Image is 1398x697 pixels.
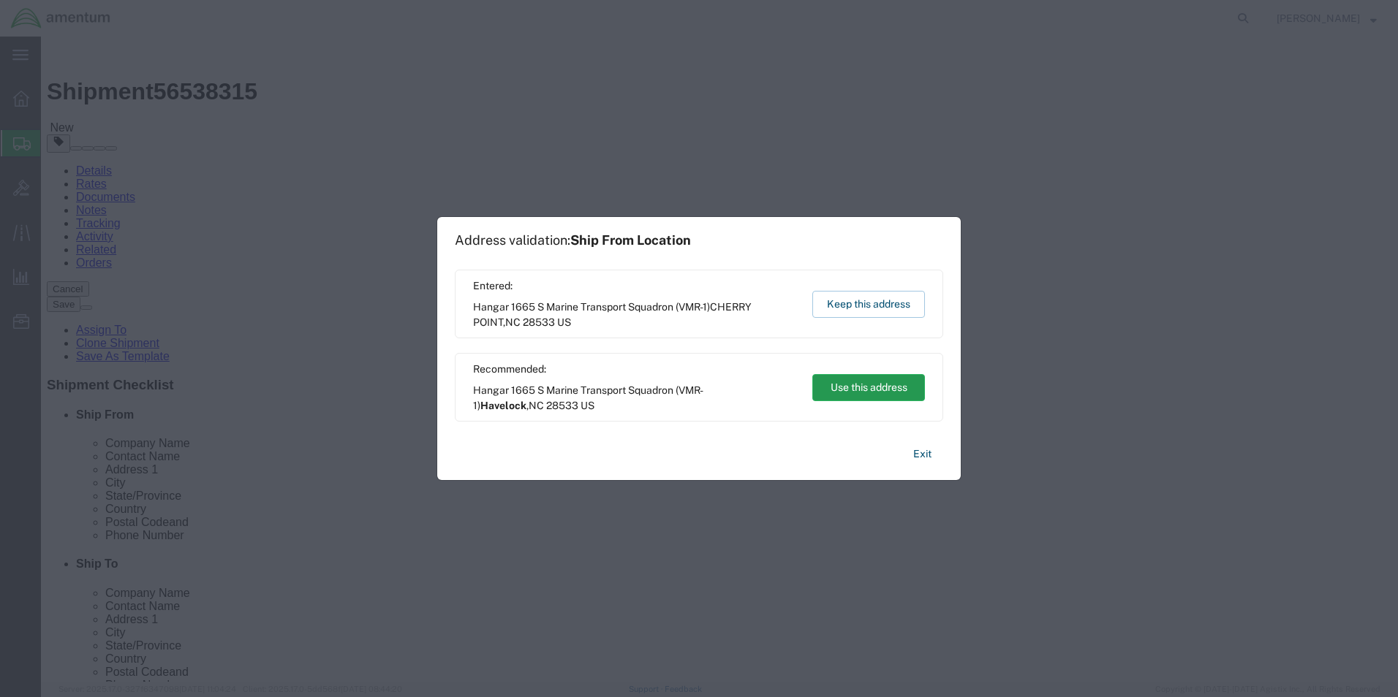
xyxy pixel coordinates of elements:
[557,316,571,328] span: US
[473,278,798,294] span: Entered:
[505,316,521,328] span: NC
[523,316,555,328] span: 28533
[902,441,943,467] button: Exit
[455,232,691,248] h1: Address validation:
[546,400,578,411] span: 28533
[473,300,798,330] span: Hangar 1665 S Marine Transport Squadron (VMR-1) ,
[473,362,798,377] span: Recommended:
[570,232,691,248] span: Ship From Location
[581,400,594,411] span: US
[812,374,925,401] button: Use this address
[473,301,752,328] span: CHERRY POINT
[529,400,544,411] span: NC
[473,383,798,414] span: Hangar 1665 S Marine Transport Squadron (VMR-1) ,
[480,400,526,411] span: Havelock
[812,291,925,318] button: Keep this address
